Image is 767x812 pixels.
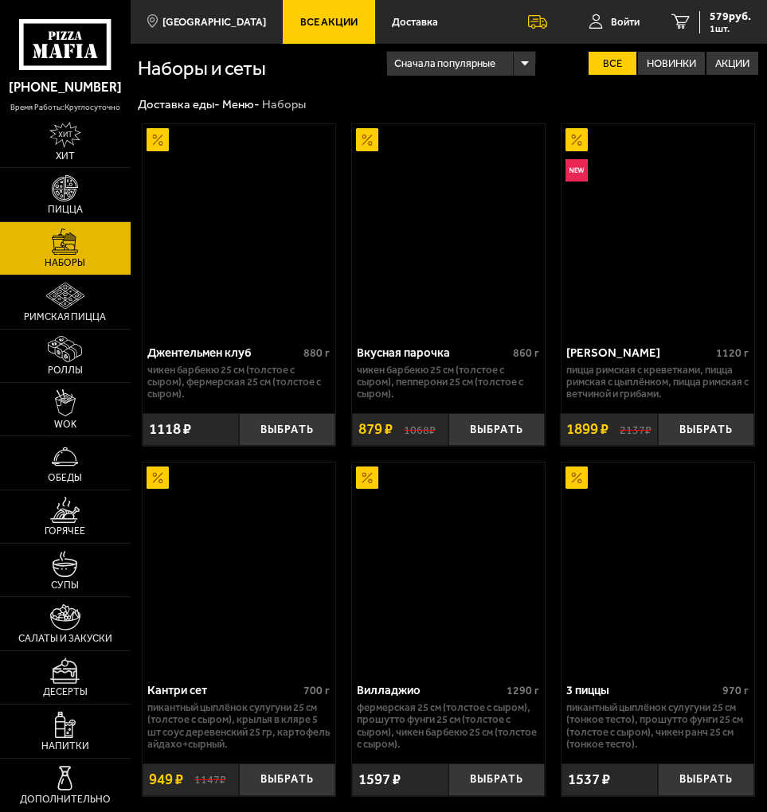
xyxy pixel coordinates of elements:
span: Салаты и закуски [18,634,112,643]
img: Акционный [356,128,378,150]
span: 1 шт. [710,24,751,33]
span: 970 г [722,684,749,697]
span: Войти [611,17,640,27]
div: Джентельмен клуб [147,345,299,360]
div: Кантри сет [147,683,299,697]
span: 700 г [303,684,330,697]
span: WOK [54,420,76,429]
s: 2137 ₽ [620,423,652,436]
p: Пикантный цыплёнок сулугуни 25 см (тонкое тесто), Прошутто Фунги 25 см (толстое с сыром), Чикен Р... [566,701,749,749]
span: 879 ₽ [358,422,393,437]
span: Хит [56,151,75,161]
label: Новинки [638,52,705,75]
a: АкционныйВилладжио [352,463,545,669]
span: Напитки [41,741,89,751]
p: Пикантный цыплёнок сулугуни 25 см (толстое с сыром), крылья в кляре 5 шт соус деревенский 25 гр, ... [147,701,330,749]
button: Выбрать [448,413,545,446]
div: 3 пиццы [566,683,718,697]
span: 1597 ₽ [358,772,401,787]
div: [PERSON_NAME] [566,345,712,360]
div: Наборы [262,97,306,113]
h1: Наборы и сеты [138,59,386,78]
span: 949 ₽ [149,772,183,787]
span: Римская пицца [24,312,106,322]
s: 1068 ₽ [404,423,436,436]
span: Десерты [43,687,88,697]
span: 1290 г [507,684,539,697]
button: Выбрать [448,763,545,796]
button: Выбрать [239,413,335,446]
img: Акционный [147,128,169,150]
a: Меню- [222,97,260,111]
a: Доставка еды- [138,97,220,111]
img: Акционный [356,467,378,489]
span: Супы [51,580,79,590]
span: Пицца [48,205,83,214]
p: Фермерская 25 см (толстое с сыром), Прошутто Фунги 25 см (толстое с сыром), Чикен Барбекю 25 см (... [357,701,539,749]
a: АкционныйКантри сет [143,463,335,669]
span: Обеды [48,473,82,482]
a: АкционныйВкусная парочка [352,124,545,330]
img: Акционный [565,128,588,150]
span: Дополнительно [20,794,111,804]
button: Выбрать [658,763,754,796]
img: Акционный [565,467,588,489]
a: АкционныйДжентельмен клуб [143,124,335,330]
img: Акционный [147,467,169,489]
span: 880 г [303,346,330,360]
button: Выбрать [658,413,754,446]
span: Все Акции [300,17,358,27]
div: Вилладжио [357,683,503,697]
a: АкционныйНовинкаМама Миа [562,124,754,330]
span: 1537 ₽ [568,772,610,787]
span: 1899 ₽ [566,422,609,437]
img: Новинка [565,159,588,182]
span: [GEOGRAPHIC_DATA] [162,17,266,27]
button: Выбрать [239,763,335,796]
a: Акционный3 пиццы [562,463,754,669]
span: 1118 ₽ [149,422,191,437]
p: Пицца Римская с креветками, Пицца Римская с цыплёнком, Пицца Римская с ветчиной и грибами. [566,364,749,400]
s: 1147 ₽ [194,773,226,787]
span: 579 руб. [710,11,751,22]
span: Горячее [45,526,85,536]
span: 1120 г [716,346,749,360]
label: Все [589,52,636,75]
span: Сначала популярные [394,49,495,78]
div: Вкусная парочка [357,345,509,360]
p: Чикен Барбекю 25 см (толстое с сыром), Фермерская 25 см (толстое с сыром). [147,364,330,400]
p: Чикен Барбекю 25 см (толстое с сыром), Пепперони 25 см (толстое с сыром). [357,364,539,400]
span: Доставка [392,17,438,27]
span: 860 г [513,346,539,360]
span: Наборы [45,258,85,267]
label: Акции [706,52,758,75]
span: Роллы [48,365,83,375]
